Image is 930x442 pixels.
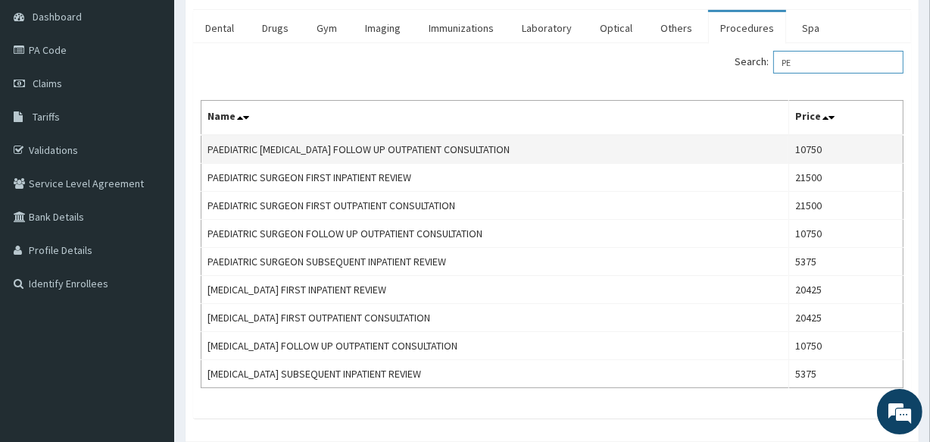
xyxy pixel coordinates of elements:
[788,332,903,360] td: 10750
[735,51,903,74] label: Search:
[353,12,413,44] a: Imaging
[8,287,289,340] textarea: Type your message and hit 'Enter'
[201,164,789,192] td: PAEDIATRIC SURGEON FIRST INPATIENT REVIEW
[773,51,903,74] input: Search:
[33,77,62,90] span: Claims
[250,12,301,44] a: Drugs
[201,276,789,304] td: [MEDICAL_DATA] FIRST INPATIENT REVIEW
[88,127,209,281] span: We're online!
[788,304,903,332] td: 20425
[201,248,789,276] td: PAEDIATRIC SURGEON SUBSEQUENT INPATIENT REVIEW
[788,192,903,220] td: 21500
[33,110,60,124] span: Tariffs
[788,360,903,388] td: 5375
[788,101,903,136] th: Price
[708,12,786,44] a: Procedures
[201,135,789,164] td: PAEDIATRIC [MEDICAL_DATA] FOLLOW UP OUTPATIENT CONSULTATION
[193,12,246,44] a: Dental
[648,12,704,44] a: Others
[201,332,789,360] td: [MEDICAL_DATA] FOLLOW UP OUTPATIENT CONSULTATION
[201,192,789,220] td: PAEDIATRIC SURGEON FIRST OUTPATIENT CONSULTATION
[588,12,644,44] a: Optical
[788,276,903,304] td: 20425
[788,248,903,276] td: 5375
[788,135,903,164] td: 10750
[201,220,789,248] td: PAEDIATRIC SURGEON FOLLOW UP OUTPATIENT CONSULTATION
[248,8,285,44] div: Minimize live chat window
[510,12,584,44] a: Laboratory
[788,164,903,192] td: 21500
[201,101,789,136] th: Name
[304,12,349,44] a: Gym
[201,304,789,332] td: [MEDICAL_DATA] FIRST OUTPATIENT CONSULTATION
[201,360,789,388] td: [MEDICAL_DATA] SUBSEQUENT INPATIENT REVIEW
[28,76,61,114] img: d_794563401_company_1708531726252_794563401
[788,220,903,248] td: 10750
[33,10,82,24] span: Dashboard
[79,85,254,105] div: Chat with us now
[790,12,832,44] a: Spa
[417,12,506,44] a: Immunizations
